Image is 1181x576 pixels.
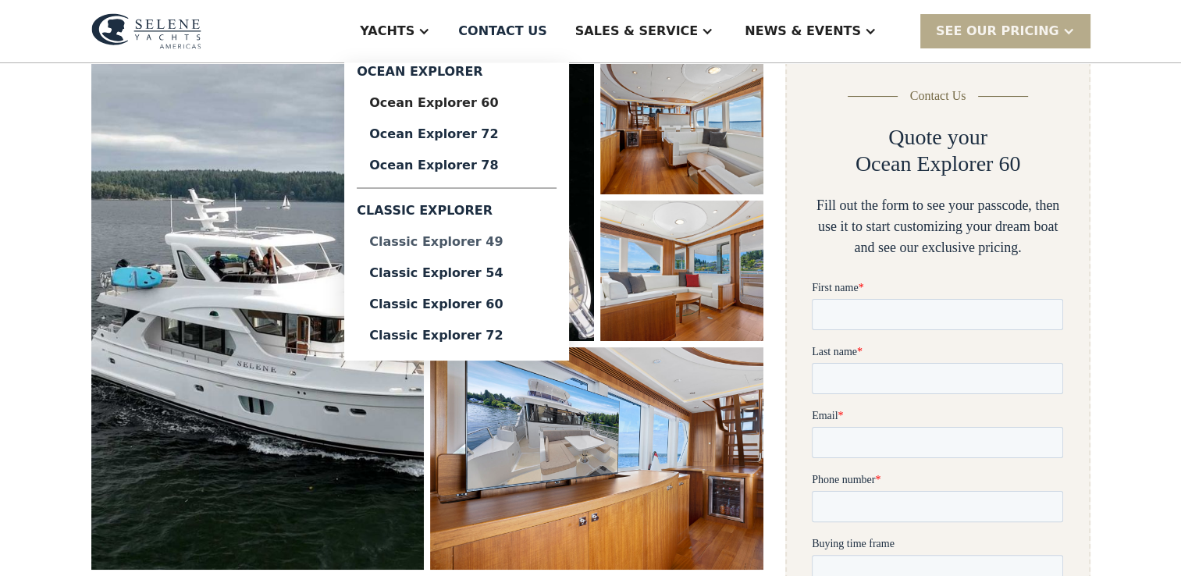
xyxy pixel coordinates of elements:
[369,298,544,311] div: Classic Explorer 60
[369,128,544,140] div: Ocean Explorer 72
[91,54,425,570] a: open lightbox
[344,62,569,361] nav: Yachts
[369,236,544,248] div: Classic Explorer 49
[920,14,1090,48] div: SEE Our Pricing
[357,195,557,226] div: Classic Explorer
[357,62,557,87] div: Ocean Explorer
[360,22,414,41] div: Yachts
[888,124,987,151] h2: Quote your
[357,226,557,258] a: Classic Explorer 49
[812,195,1063,258] div: Fill out the form to see your passcode, then use it to start customizing your dream boat and see ...
[910,87,966,105] div: Contact Us
[458,22,547,41] div: Contact US
[600,54,764,194] a: open lightbox
[357,258,557,289] a: Classic Explorer 54
[357,119,557,150] a: Ocean Explorer 72
[430,347,763,570] a: open lightbox
[369,97,544,109] div: Ocean Explorer 60
[357,150,557,181] a: Ocean Explorer 78
[575,22,698,41] div: Sales & Service
[936,22,1059,41] div: SEE Our Pricing
[369,329,544,342] div: Classic Explorer 72
[357,289,557,320] a: Classic Explorer 60
[357,87,557,119] a: Ocean Explorer 60
[856,151,1020,177] h2: Ocean Explorer 60
[2,532,249,574] span: Tick the box below to receive occasional updates, exclusive offers, and VIP access via text message.
[369,267,544,279] div: Classic Explorer 54
[600,201,764,341] a: open lightbox
[745,22,861,41] div: News & EVENTS
[91,13,201,49] img: logo
[369,159,544,172] div: Ocean Explorer 78
[357,320,557,351] a: Classic Explorer 72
